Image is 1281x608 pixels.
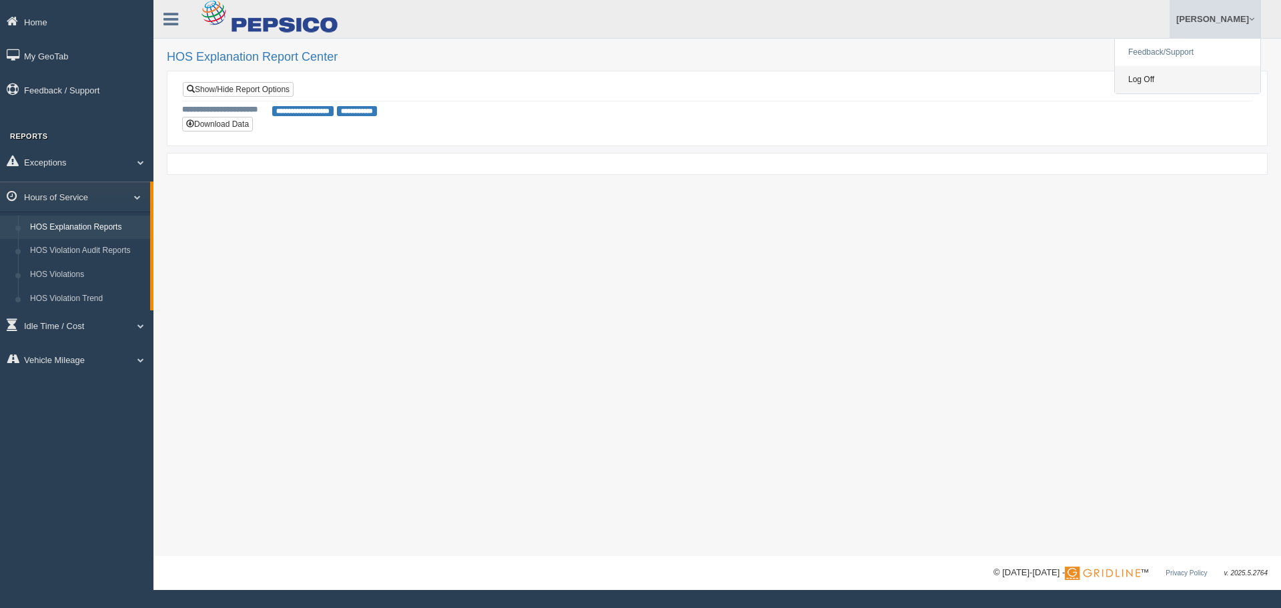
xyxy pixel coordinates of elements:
img: Gridline [1065,567,1140,580]
a: HOS Violation Audit Reports [24,239,150,263]
div: © [DATE]-[DATE] - ™ [993,566,1268,580]
span: v. 2025.5.2764 [1224,569,1268,577]
a: Privacy Policy [1166,569,1207,577]
button: Download Data [182,117,253,131]
h2: HOS Explanation Report Center [167,51,1268,64]
a: Feedback/Support [1115,39,1260,66]
a: HOS Violations [24,263,150,287]
a: HOS Explanation Reports [24,216,150,240]
a: HOS Violation Trend [24,287,150,311]
a: Show/Hide Report Options [183,82,294,97]
a: Log Off [1115,66,1260,93]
